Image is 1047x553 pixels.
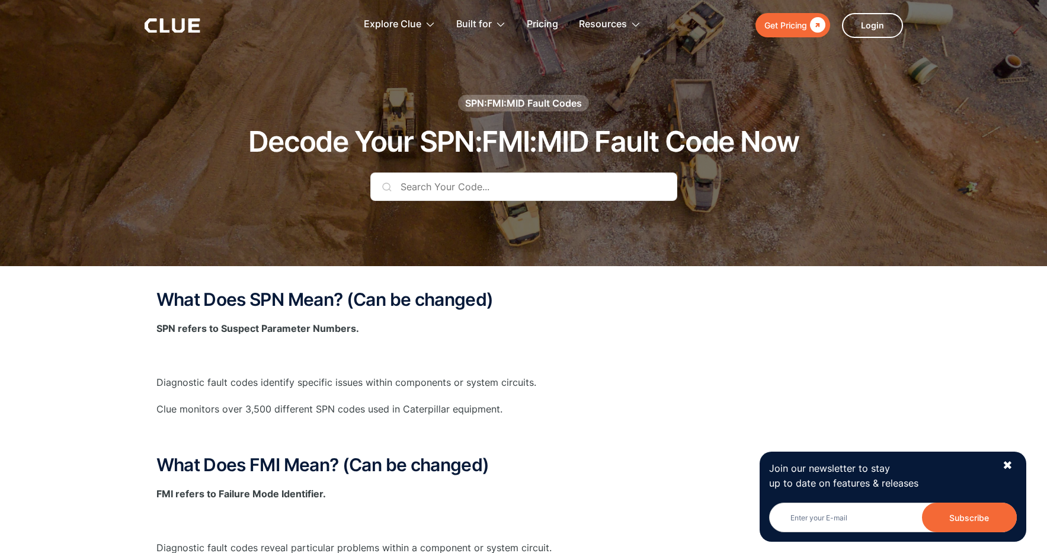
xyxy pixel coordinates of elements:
div:  [807,18,825,33]
a: Login [842,13,903,38]
a: Pricing [527,6,558,43]
p: ‍ [156,348,891,363]
div: Explore Clue [364,6,421,43]
p: ‍ [156,429,891,443]
strong: FMI refers to Failure Mode Identifier. [156,488,326,500]
h1: Decode Your SPN:FMI:MID Fault Code Now [248,126,799,158]
a: Get Pricing [755,13,830,37]
p: Join our newsletter to stay up to date on features & releases [769,461,992,491]
input: Subscribe [922,503,1017,532]
div: Resources [579,6,627,43]
div: Built for [456,6,492,43]
input: Enter your E-mail [769,503,1017,532]
input: Search Your Code... [370,172,677,201]
div: SPN:FMI:MID Fault Codes [465,97,582,110]
p: Diagnostic fault codes identify specific issues within components or system circuits. [156,375,891,390]
strong: SPN refers to Suspect Parameter Numbers. [156,322,359,334]
div: Get Pricing [764,18,807,33]
h2: What Does SPN Mean? (Can be changed) [156,290,891,309]
p: ‍ [156,513,891,528]
div: ✖ [1003,458,1013,473]
p: Clue monitors over 3,500 different SPN codes used in Caterpillar equipment. [156,402,891,417]
h2: What Does FMI Mean? (Can be changed) [156,455,891,475]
